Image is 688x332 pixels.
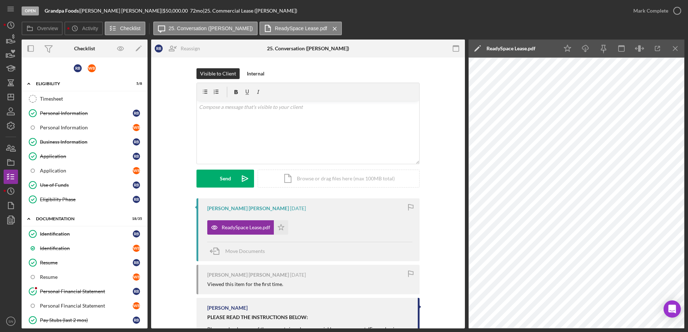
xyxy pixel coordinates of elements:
[25,313,144,327] a: Pay Stubs (last 2 mos)RB
[25,255,144,270] a: ResumeRB
[207,281,283,287] div: Viewed this item for the first time.
[25,178,144,192] a: Use of FundsRB
[64,22,103,35] button: Activity
[133,273,140,281] div: W B
[207,206,289,211] div: [PERSON_NAME] [PERSON_NAME]
[105,22,145,35] button: Checklist
[40,182,133,188] div: Use of Funds
[664,300,681,318] div: Open Intercom Messenger
[25,284,144,299] a: Personal Financial StatementRB
[190,8,203,14] div: 72 mo
[155,45,163,52] div: R B
[133,124,140,131] div: W B
[40,139,133,145] div: Business Information
[25,192,144,207] a: Eligibility PhaseRB
[133,181,140,189] div: R B
[133,138,140,146] div: R B
[207,305,248,311] div: [PERSON_NAME]
[40,274,133,280] div: Resume
[207,242,272,260] button: Move Documents
[25,299,144,313] a: Personal Financial StatementWB
[40,125,133,130] div: Personal Information
[37,26,58,31] label: Overview
[220,170,231,188] div: Send
[40,96,144,102] div: Timesheet
[259,22,342,35] button: ReadySpace Lease.pdf
[129,217,142,221] div: 18 / 35
[133,230,140,238] div: R B
[80,8,163,14] div: [PERSON_NAME] [PERSON_NAME] |
[207,220,288,235] button: ReadySpace Lease.pdf
[25,241,144,255] a: IdentificationWB
[25,92,144,106] a: Timesheet
[88,64,96,72] div: W B
[133,167,140,174] div: W B
[133,196,140,203] div: R B
[25,120,144,135] a: Personal InformationWB
[40,153,133,159] div: Application
[129,82,142,86] div: 5 / 8
[25,227,144,241] a: IdentificationRB
[25,106,144,120] a: Personal InformationRB
[626,4,684,18] button: Mark Complete
[40,231,133,237] div: Identification
[45,8,79,14] b: Grandpa Foods
[200,68,236,79] div: Visible to Client
[36,217,124,221] div: Documentation
[153,22,258,35] button: 25. Conversation ([PERSON_NAME])
[222,225,270,230] div: ReadySpace Lease.pdf
[486,46,535,51] div: ReadySpace Lease.pdf
[133,259,140,266] div: R B
[290,206,306,211] time: 2025-07-30 16:05
[40,245,133,251] div: Identification
[207,272,289,278] div: [PERSON_NAME] [PERSON_NAME]
[40,197,133,202] div: Eligibility Phase
[25,163,144,178] a: ApplicationWB
[120,26,141,31] label: Checklist
[133,245,140,252] div: W B
[82,26,98,31] label: Activity
[633,4,668,18] div: Mark Complete
[290,272,306,278] time: 2025-07-30 16:05
[40,303,133,309] div: Personal Financial Statement
[133,302,140,309] div: W B
[74,46,95,51] div: Checklist
[22,6,39,15] div: Open
[247,68,264,79] div: Internal
[40,110,133,116] div: Personal Information
[203,8,297,14] div: | 25. Commercial Lease ([PERSON_NAME])
[163,8,190,14] div: $50,000.00
[196,68,240,79] button: Visible to Client
[267,46,349,51] div: 25. Conversation ([PERSON_NAME])
[133,110,140,117] div: R B
[36,82,124,86] div: Eligibility
[133,317,140,324] div: R B
[8,319,13,323] text: SN
[40,168,133,174] div: Application
[25,135,144,149] a: Business InformationRB
[151,41,207,56] button: RBReassign
[207,314,308,320] strong: PLEASE READ THE INSTRUCTIONS BELOW:
[225,248,265,254] span: Move Documents
[243,68,268,79] button: Internal
[25,149,144,163] a: ApplicationRB
[22,22,63,35] button: Overview
[4,314,18,328] button: SN
[45,8,80,14] div: |
[181,41,200,56] div: Reassign
[74,64,82,72] div: R B
[40,317,133,323] div: Pay Stubs (last 2 mos)
[40,289,133,294] div: Personal Financial Statement
[196,170,254,188] button: Send
[25,270,144,284] a: ResumeWB
[275,26,327,31] label: ReadySpace Lease.pdf
[169,26,253,31] label: 25. Conversation ([PERSON_NAME])
[40,260,133,266] div: Resume
[133,288,140,295] div: R B
[133,153,140,160] div: R B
